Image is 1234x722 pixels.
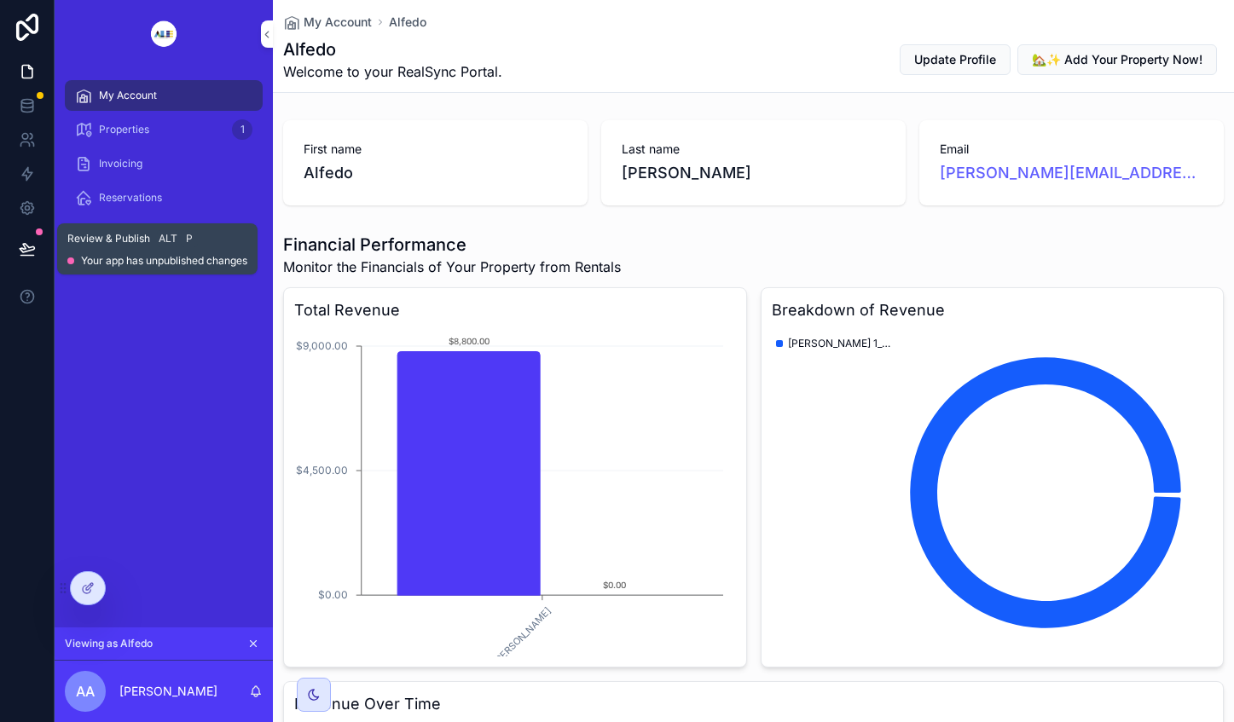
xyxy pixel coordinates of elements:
[1017,44,1217,75] button: 🏡✨ Add Your Property Now!
[603,580,626,590] text: $0.00
[65,637,153,650] span: Viewing as Alfedo
[159,232,177,245] span: Alt
[65,114,263,145] a: Properties1
[76,681,95,702] span: AA
[65,80,263,111] a: My Account
[772,329,1214,656] div: chart
[318,588,348,601] tspan: $0.00
[294,692,1213,716] h3: Revenue Over Time
[940,161,1203,185] a: [PERSON_NAME][EMAIL_ADDRESS][DOMAIN_NAME]
[283,257,621,277] span: Monitor the Financials of Your Property from Rentals
[283,38,502,61] h1: Alfedo
[283,233,621,257] h1: Financial Performance
[449,336,490,346] text: $8,800.00
[182,232,196,245] span: P
[296,339,348,352] tspan: $9,000.00
[99,123,149,136] span: Properties
[137,20,190,48] img: App logo
[304,161,567,185] span: Alfedo
[772,298,1214,322] h3: Breakdown of Revenue
[622,161,885,185] span: [PERSON_NAME]
[81,254,247,268] span: Your app has unpublished changes
[294,298,736,322] h3: Total Revenue
[900,44,1011,75] button: Update Profile
[283,61,502,82] span: Welcome to your RealSync Portal.
[788,337,890,350] span: [PERSON_NAME] 1_Quincy Comfort House 🏠✨
[65,182,263,213] a: Reservations
[1032,51,1202,68] span: 🏡✨ Add Your Property Now!
[389,14,426,31] a: Alfedo
[296,464,348,477] tspan: $4,500.00
[99,191,162,205] span: Reservations
[283,14,372,31] a: My Account
[304,14,372,31] span: My Account
[914,51,996,68] span: Update Profile
[294,329,736,656] div: chart
[99,89,157,102] span: My Account
[232,119,252,140] div: 1
[67,232,150,245] span: Review & Publish
[622,141,885,158] span: Last name
[940,141,1203,158] span: Email
[55,68,273,269] div: scrollable content
[65,148,263,179] a: Invoicing
[491,605,554,668] text: [PERSON_NAME]
[119,683,217,700] p: [PERSON_NAME]
[304,141,567,158] span: First name
[65,217,263,247] a: Documents
[99,157,142,170] span: Invoicing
